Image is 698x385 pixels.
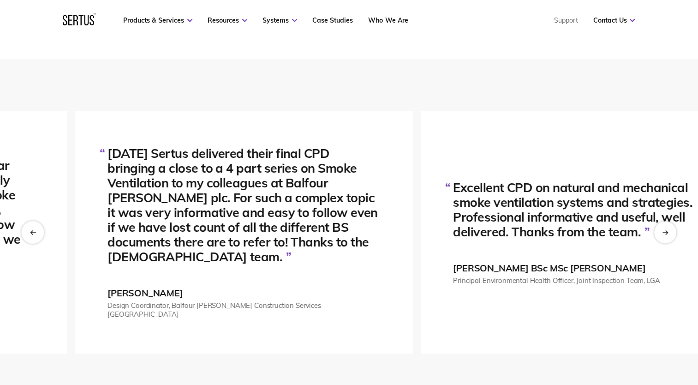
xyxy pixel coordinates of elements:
div: Principal Environmental Health Officer, Joint Inspection Team, LGA [453,276,660,285]
a: Contact Us [593,16,635,24]
div: [PERSON_NAME] BSc MSc [PERSON_NAME] [453,262,645,274]
a: Products & Services [123,16,192,24]
a: Resources [208,16,247,24]
iframe: Chat Widget [652,341,698,385]
div: [DATE] Sertus delivered their final CPD bringing a close to a 4 part series on Smoke Ventilation ... [107,146,380,264]
div: Next slide [654,221,676,243]
a: Systems [262,16,297,24]
a: Who We Are [368,16,408,24]
div: Design Coordinator, Balfour [PERSON_NAME] Construction Services [GEOGRAPHIC_DATA] [107,301,380,319]
a: Case Studies [312,16,353,24]
div: [PERSON_NAME] [107,287,183,299]
div: Previous slide [21,221,44,244]
a: Support [554,16,578,24]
